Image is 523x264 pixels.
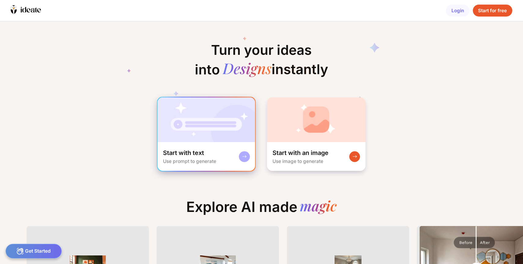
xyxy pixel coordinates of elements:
[163,158,216,164] div: Use prompt to generate
[181,198,342,221] div: Explore AI made
[273,158,323,164] div: Use image to generate
[163,149,204,157] div: Start with text
[446,5,469,17] div: Login
[267,97,365,142] img: startWithImageCardBg.jpg
[6,244,62,258] div: Get Started
[473,5,512,17] div: Start for free
[158,97,255,142] img: startWithTextCardBg.jpg
[300,198,337,215] div: magic
[273,149,328,157] div: Start with an image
